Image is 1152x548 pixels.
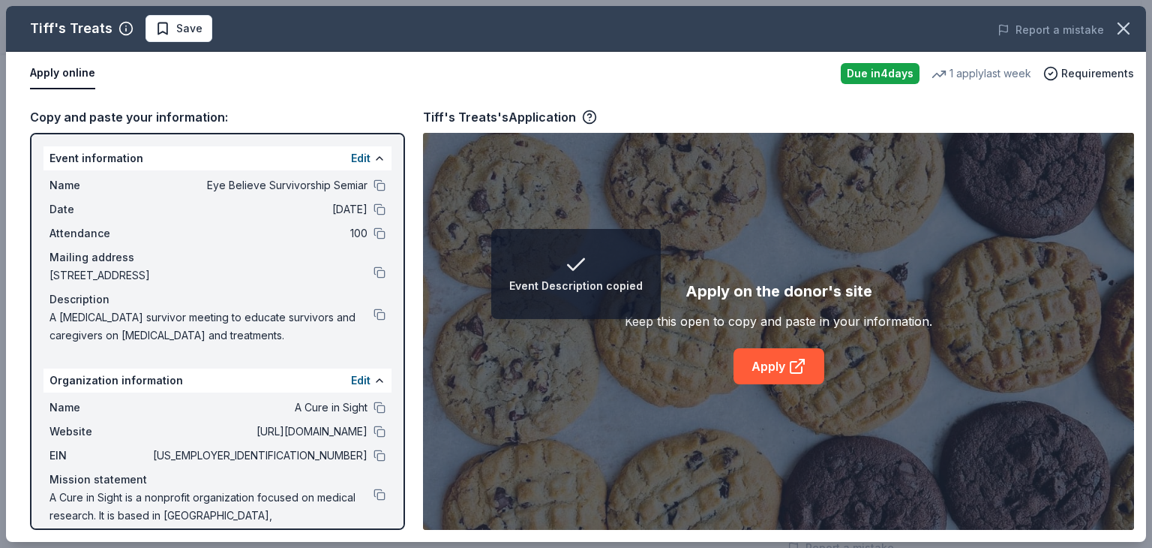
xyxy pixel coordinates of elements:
span: [US_EMPLOYER_IDENTIFICATION_NUMBER] [150,447,367,465]
div: Tiff's Treats [30,17,112,41]
span: 100 [150,224,367,242]
div: Copy and paste your information: [30,107,405,127]
div: Mailing address [49,248,385,266]
div: Tiff's Treats's Application [423,107,597,127]
span: Save [176,20,202,38]
div: Event information [43,146,391,170]
span: A Cure in Sight [150,399,367,417]
span: Website [49,423,150,441]
span: A [MEDICAL_DATA] survivor meeting to educate survivors and caregivers on [MEDICAL_DATA] and treat... [49,309,373,345]
button: Requirements [1043,65,1134,83]
span: [STREET_ADDRESS] [49,266,373,285]
div: Apply on the donor's site [685,279,872,303]
span: Date [49,200,150,218]
span: Eye Believe Survivorship Semiar [150,176,367,194]
div: 1 apply last week [931,65,1031,83]
a: Apply [733,348,824,384]
span: Requirements [1061,65,1134,83]
span: Name [49,399,150,417]
button: Apply online [30,58,95,89]
span: [DATE] [150,200,367,218]
span: EIN [49,447,150,465]
div: Mission statement [49,471,385,489]
div: Keep this open to copy and paste in your information. [625,312,932,330]
span: [URL][DOMAIN_NAME] [150,423,367,441]
div: Due in 4 days [841,63,919,84]
div: Organization information [43,369,391,393]
button: Edit [351,149,370,167]
button: Report a mistake [997,21,1104,39]
span: Name [49,176,150,194]
div: Description [49,291,385,309]
button: Save [145,15,212,42]
span: Attendance [49,224,150,242]
div: Event Description copied [509,277,643,295]
button: Edit [351,372,370,390]
span: A Cure in Sight is a nonprofit organization focused on medical research. It is based in [GEOGRAPH... [49,489,373,543]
